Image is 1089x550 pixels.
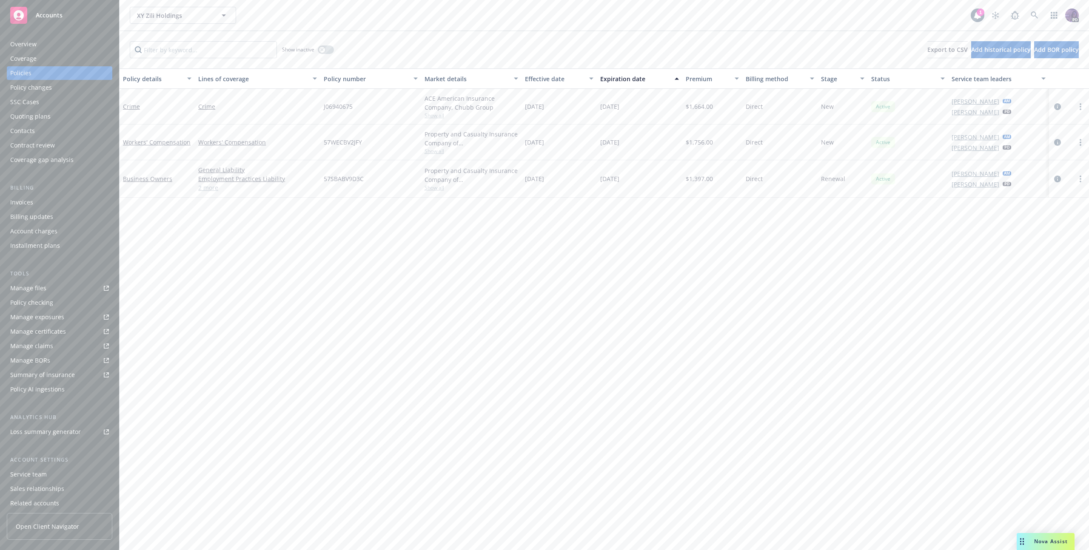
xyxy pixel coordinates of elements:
[10,281,46,295] div: Manage files
[525,102,544,111] span: [DATE]
[7,425,112,439] a: Loss summary generator
[123,138,191,146] a: Workers' Compensation
[425,74,509,83] div: Market details
[320,68,421,89] button: Policy number
[7,482,112,496] a: Sales relationships
[1017,533,1075,550] button: Nova Assist
[425,112,518,119] span: Show all
[7,139,112,152] a: Contract review
[927,45,968,54] span: Export to CSV
[324,174,364,183] span: 57SBABV9D3C
[1034,45,1079,54] span: Add BOR policy
[7,239,112,252] a: Installment plans
[7,310,112,324] a: Manage exposures
[10,296,53,309] div: Policy checking
[7,354,112,367] a: Manage BORs
[927,41,968,58] button: Export to CSV
[952,74,1036,83] div: Service team leaders
[10,339,53,353] div: Manage claims
[7,368,112,382] a: Summary of insurance
[324,138,362,147] span: 57WECBV2JFY
[10,468,47,481] div: Service team
[10,95,39,109] div: SSC Cases
[1052,102,1063,112] a: circleInformation
[7,196,112,209] a: Invoices
[952,108,999,116] a: [PERSON_NAME]
[198,138,317,147] a: Workers' Compensation
[7,269,112,278] div: Tools
[198,165,317,174] a: General Liability
[10,354,50,367] div: Manage BORs
[10,139,55,152] div: Contract review
[686,138,713,147] span: $1,756.00
[600,138,619,147] span: [DATE]
[7,296,112,309] a: Policy checking
[7,81,112,94] a: Policy changes
[821,174,845,183] span: Renewal
[10,52,37,65] div: Coverage
[600,102,619,111] span: [DATE]
[522,68,597,89] button: Effective date
[10,37,37,51] div: Overview
[7,184,112,192] div: Billing
[425,94,518,112] div: ACE American Insurance Company, Chubb Group
[977,9,984,16] div: 1
[1065,9,1079,22] img: photo
[198,102,317,111] a: Crime
[686,74,730,83] div: Premium
[130,41,277,58] input: Filter by keyword...
[1017,533,1027,550] div: Drag to move
[746,174,763,183] span: Direct
[7,37,112,51] a: Overview
[597,68,682,89] button: Expiration date
[123,175,172,183] a: Business Owners
[7,281,112,295] a: Manage files
[10,368,75,382] div: Summary of insurance
[1075,102,1086,112] a: more
[7,224,112,238] a: Account charges
[324,74,408,83] div: Policy number
[952,97,999,106] a: [PERSON_NAME]
[282,46,314,53] span: Show inactive
[7,210,112,224] a: Billing updates
[10,325,66,338] div: Manage certificates
[600,74,670,83] div: Expiration date
[425,147,518,155] span: Show all
[7,383,112,396] a: Policy AI ingestions
[10,153,74,167] div: Coverage gap analysis
[742,68,818,89] button: Billing method
[10,124,35,138] div: Contacts
[952,133,999,142] a: [PERSON_NAME]
[7,124,112,138] a: Contacts
[948,68,1049,89] button: Service team leaders
[1034,41,1079,58] button: Add BOR policy
[7,468,112,481] a: Service team
[10,239,60,252] div: Installment plans
[525,138,544,147] span: [DATE]
[137,11,211,20] span: XY Zili Holdings
[1075,174,1086,184] a: more
[7,496,112,510] a: Related accounts
[10,210,53,224] div: Billing updates
[123,102,140,111] a: Crime
[120,68,195,89] button: Policy details
[10,66,31,80] div: Policies
[10,496,59,510] div: Related accounts
[600,174,619,183] span: [DATE]
[821,102,834,111] span: New
[952,169,999,178] a: [PERSON_NAME]
[1006,7,1023,24] a: Report a Bug
[746,138,763,147] span: Direct
[123,74,182,83] div: Policy details
[875,103,892,111] span: Active
[7,3,112,27] a: Accounts
[195,68,320,89] button: Lines of coverage
[16,522,79,531] span: Open Client Navigator
[746,74,805,83] div: Billing method
[987,7,1004,24] a: Stop snowing
[1046,7,1063,24] a: Switch app
[324,102,353,111] span: J06940675
[7,456,112,464] div: Account settings
[1052,137,1063,147] a: circleInformation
